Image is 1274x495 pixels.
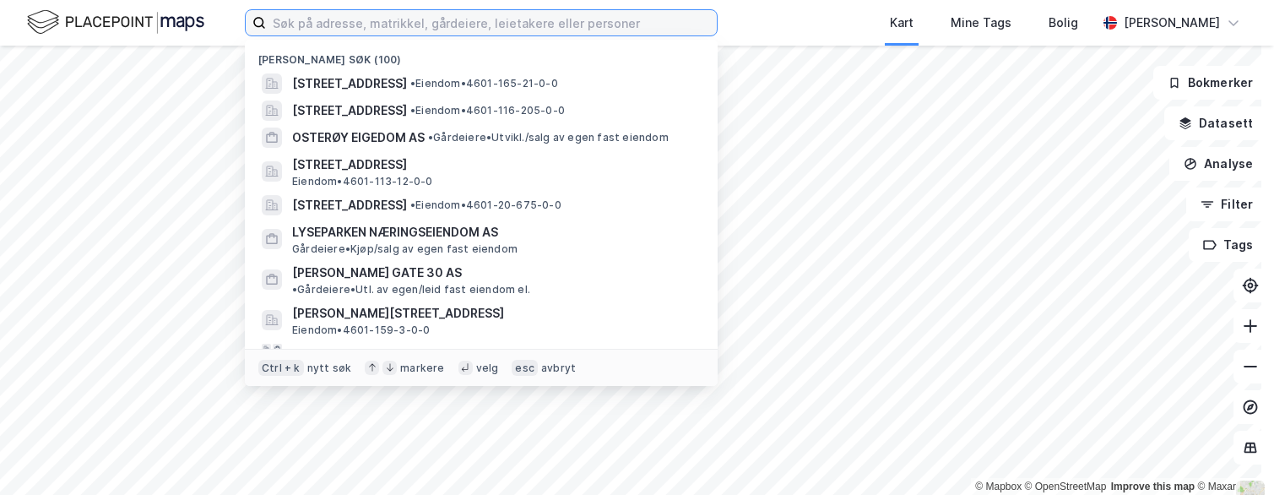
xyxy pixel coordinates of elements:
[541,361,576,374] div: avbryt
[1186,188,1267,221] button: Filter
[400,361,444,374] div: markere
[27,8,204,37] img: logo.f888ab2527a4732fd821a326f86c7f29.svg
[410,199,561,212] span: Eiendom • 4601-20-675-0-0
[292,175,433,188] span: Eiendom • 4601-113-12-0-0
[512,359,538,376] div: esc
[890,13,913,33] div: Kart
[410,104,415,117] span: •
[1025,481,1107,492] a: OpenStreetMap
[975,481,1022,492] a: Mapbox
[1190,414,1274,495] div: Kontrollprogram for chat
[1164,106,1267,140] button: Datasett
[428,131,669,144] span: Gårdeiere • Utvikl./salg av egen fast eiendom
[1049,13,1078,33] div: Bolig
[266,10,717,35] input: Søk på adresse, matrikkel, gårdeiere, leietakere eller personer
[292,344,342,364] button: Vis flere
[258,359,304,376] div: Ctrl + k
[292,324,430,337] span: Eiendom • 4601-159-3-0-0
[292,222,697,242] span: LYSEPARKEN NÆRINGSEIENDOM AS
[292,195,407,215] span: [STREET_ADDRESS]
[307,361,352,374] div: nytt søk
[1153,66,1267,100] button: Bokmerker
[292,101,407,121] span: [STREET_ADDRESS]
[410,77,558,90] span: Eiendom • 4601-165-21-0-0
[292,128,425,148] span: OSTERØY EIGEDOM AS
[410,77,415,90] span: •
[1124,13,1220,33] div: [PERSON_NAME]
[292,303,697,324] span: [PERSON_NAME][STREET_ADDRESS]
[1111,481,1195,492] a: Improve this map
[1189,228,1267,262] button: Tags
[410,199,415,211] span: •
[292,283,297,296] span: •
[292,283,530,296] span: Gårdeiere • Utl. av egen/leid fast eiendom el.
[476,361,499,374] div: velg
[410,104,565,117] span: Eiendom • 4601-116-205-0-0
[1169,147,1267,181] button: Analyse
[292,73,407,94] span: [STREET_ADDRESS]
[428,131,433,144] span: •
[1190,414,1274,495] iframe: Chat Widget
[292,155,697,175] span: [STREET_ADDRESS]
[292,242,518,256] span: Gårdeiere • Kjøp/salg av egen fast eiendom
[245,40,718,70] div: [PERSON_NAME] søk (100)
[951,13,1011,33] div: Mine Tags
[292,263,462,283] span: [PERSON_NAME] GATE 30 AS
